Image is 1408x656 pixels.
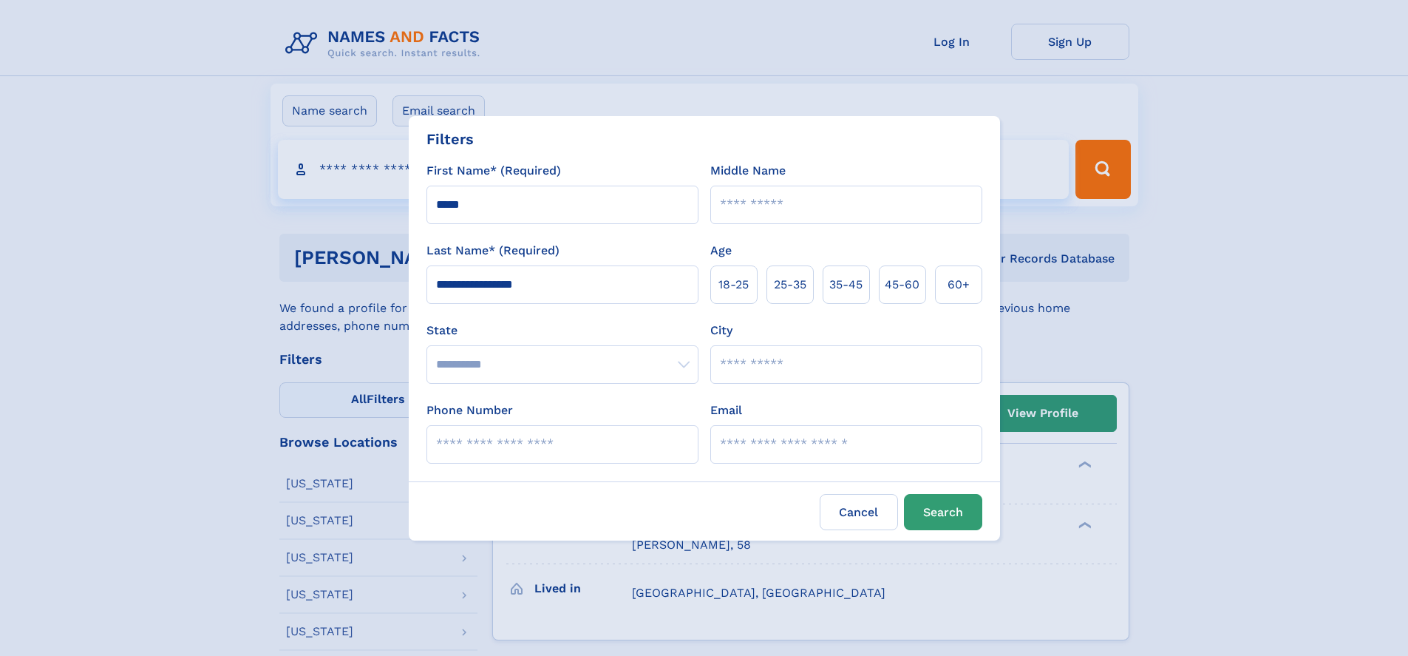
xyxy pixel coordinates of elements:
[426,322,698,339] label: State
[710,402,742,419] label: Email
[710,162,786,180] label: Middle Name
[948,276,970,294] span: 60+
[820,494,898,530] label: Cancel
[885,276,919,294] span: 45‑60
[829,276,863,294] span: 35‑45
[426,128,474,150] div: Filters
[426,162,561,180] label: First Name* (Required)
[718,276,749,294] span: 18‑25
[774,276,806,294] span: 25‑35
[904,494,982,530] button: Search
[426,242,560,260] label: Last Name* (Required)
[710,242,732,260] label: Age
[426,402,513,419] label: Phone Number
[710,322,732,339] label: City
